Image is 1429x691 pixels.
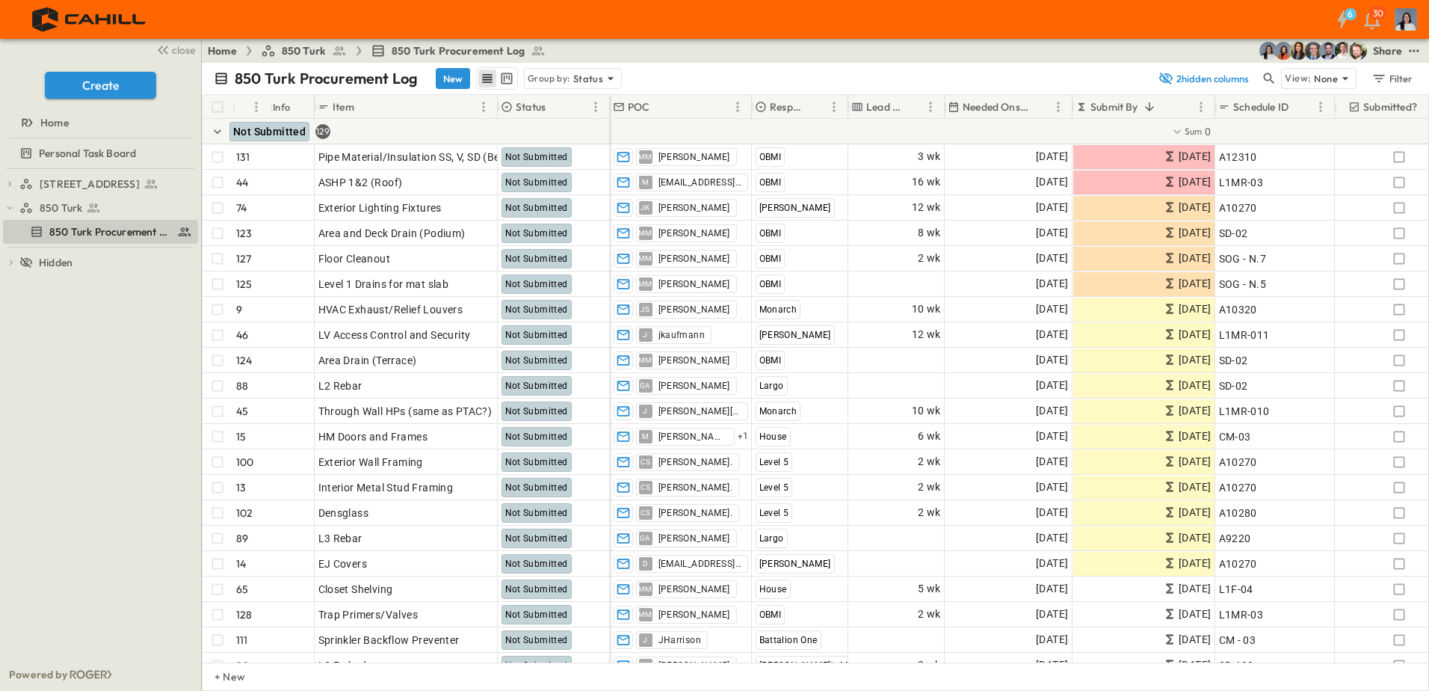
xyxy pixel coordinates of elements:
[918,479,941,496] span: 2 wk
[1036,606,1068,623] span: [DATE]
[318,277,449,292] span: Level 1 Drains for mat slab
[505,432,568,442] span: Not Submitted
[1179,351,1211,369] span: [DATE]
[1219,378,1248,393] span: SD-02
[1036,402,1068,420] span: [DATE]
[759,533,784,544] span: Largo
[3,141,198,165] div: Personal Task Boardtest
[658,431,728,443] span: [PERSON_NAME][EMAIL_ADDRESS][DOMAIN_NAME]
[1179,326,1211,343] span: [DATE]
[1036,275,1068,292] span: [DATE]
[236,658,249,673] p: 80
[638,614,652,615] span: MM
[1219,251,1267,266] span: SOG - N.7
[150,39,198,60] button: close
[318,175,403,190] span: ASHP 1&2 (Roof)
[236,277,253,292] p: 125
[1219,556,1257,571] span: A10270
[1179,428,1211,445] span: [DATE]
[1219,506,1257,520] span: A10280
[643,334,647,335] span: J
[1179,199,1211,216] span: [DATE]
[1036,351,1068,369] span: [DATE]
[1219,480,1257,495] span: A10270
[1373,43,1402,58] div: Share
[236,200,247,215] p: 74
[49,224,171,239] span: 850 Turk Procurement Log
[236,328,248,343] p: 46
[1395,8,1417,31] img: Profile Picture
[505,584,568,595] span: Not Submitted
[318,353,417,368] span: Area Drain (Terrace)
[1348,8,1353,20] h6: 6
[1314,71,1338,86] p: None
[658,660,730,672] span: [PERSON_NAME]
[236,633,248,648] p: 111
[236,455,254,470] p: 100
[233,126,306,138] span: Not Submitted
[759,203,831,213] span: [PERSON_NAME]
[236,175,248,190] p: 44
[505,406,568,417] span: Not Submitted
[505,254,568,264] span: Not Submitted
[505,381,568,391] span: Not Submitted
[1179,275,1211,292] span: [DATE]
[809,99,825,115] button: Sort
[315,124,330,139] div: 129
[1363,99,1417,114] p: Submitted?
[1312,98,1330,116] button: Menu
[236,353,253,368] p: 124
[1179,453,1211,470] span: [DATE]
[1036,250,1068,267] span: [DATE]
[273,86,291,128] div: Info
[1179,250,1211,267] span: [DATE]
[333,99,354,114] p: Item
[3,172,198,196] div: [STREET_ADDRESS]test
[658,634,702,646] span: JHarrison
[1334,42,1352,60] img: Kyle Baltes (kbaltes@cahill-sf.com)
[318,633,460,648] span: Sprinkler Backflow Preventer
[357,99,374,115] button: Sort
[1192,98,1210,116] button: Menu
[235,68,418,89] p: 850 Turk Procurement Log
[1179,504,1211,521] span: [DATE]
[759,381,784,391] span: Largo
[658,583,730,595] span: [PERSON_NAME]
[658,354,730,366] span: [PERSON_NAME]
[658,304,730,316] span: [PERSON_NAME]
[759,406,797,417] span: Monarch
[505,228,568,239] span: Not Submitted
[1036,657,1068,674] span: [DATE]
[759,660,869,671] span: [PERSON_NAME]'s Metals
[1179,402,1211,420] span: [DATE]
[643,563,648,564] span: D
[1219,277,1267,292] span: SOG - N.5
[918,606,941,623] span: 2 wk
[641,461,651,462] span: CS
[1233,99,1288,114] p: Schedule ID
[658,558,741,570] span: [EMAIL_ADDRESS][DOMAIN_NAME]
[236,150,250,165] p: 131
[236,556,246,571] p: 14
[318,302,463,317] span: HVAC Exhaust/Relief Louvers
[912,173,941,191] span: 16 wk
[236,506,253,520] p: 102
[1036,479,1068,496] span: [DATE]
[1036,529,1068,547] span: [DATE]
[505,533,568,544] span: Not Submitted
[39,255,72,270] span: Hidden
[759,559,831,569] span: [PERSON_NAME]
[505,635,568,645] span: Not Submitted
[318,531,362,546] span: L3 Rebar
[1036,326,1068,343] span: [DATE]
[1219,175,1264,190] span: L1MR-03
[1036,631,1068,648] span: [DATE]
[1036,199,1068,216] span: [DATE]
[318,251,391,266] span: Floor Cleanout
[497,70,516,87] button: kanban view
[505,355,568,366] span: Not Submitted
[19,197,195,218] a: 850 Turk
[247,98,265,116] button: Menu
[318,658,373,673] span: L3 Embeds
[641,512,651,513] span: CS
